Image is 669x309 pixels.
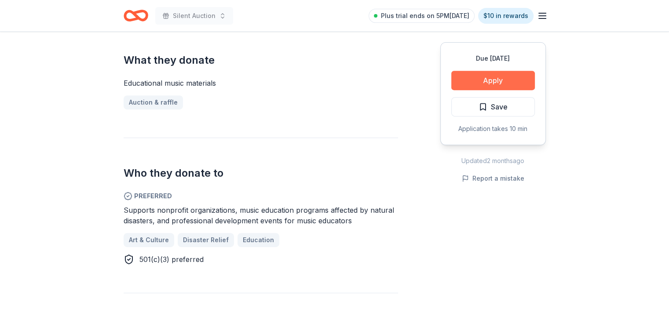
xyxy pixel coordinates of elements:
button: Silent Auction [155,7,233,25]
button: Report a mistake [462,173,524,184]
span: Disaster Relief [183,235,229,245]
span: Silent Auction [173,11,216,21]
h2: Who they donate to [124,166,398,180]
a: Home [124,5,148,26]
span: Save [491,101,508,113]
a: $10 in rewards [478,8,534,24]
button: Apply [451,71,535,90]
span: Education [243,235,274,245]
a: Plus trial ends on 5PM[DATE] [369,9,475,23]
span: Art & Culture [129,235,169,245]
a: Disaster Relief [178,233,234,247]
span: Preferred [124,191,398,201]
a: Art & Culture [124,233,174,247]
div: Educational music materials [124,78,398,88]
div: Updated 2 months ago [440,156,546,166]
button: Save [451,97,535,116]
h2: What they donate [124,53,398,67]
span: 501(c)(3) preferred [139,255,204,264]
div: Application takes 10 min [451,124,535,134]
span: Plus trial ends on 5PM[DATE] [381,11,469,21]
a: Auction & raffle [124,95,183,109]
span: Supports nonprofit organizations, music education programs affected by natural disasters, and pro... [124,206,394,225]
a: Education [238,233,279,247]
div: Due [DATE] [451,53,535,64]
